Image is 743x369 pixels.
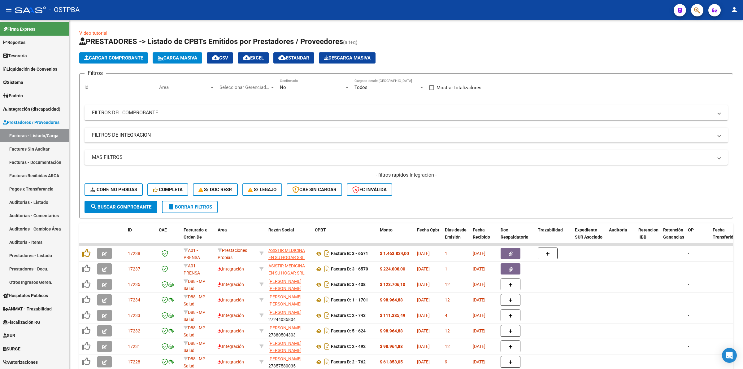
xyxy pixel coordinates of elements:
[184,356,205,368] span: D88 - MP Salud
[128,282,140,287] span: 17235
[128,344,140,349] span: 17231
[268,263,305,275] span: ASISTIR MEDICINA EN SU HOGAR SRL
[343,39,358,45] span: (alt+q)
[473,328,485,333] span: [DATE]
[606,223,636,251] datatable-header-cell: Auditoria
[3,52,27,59] span: Tesorería
[184,227,207,239] span: Facturado x Orden De
[323,264,331,274] i: Descargar documento
[128,328,140,333] span: 17232
[380,282,405,287] strong: $ 123.706,10
[445,359,447,364] span: 9
[85,105,728,120] mat-expansion-panel-header: FILTROS DEL COMPROBANTE
[535,223,572,251] datatable-header-cell: Trazabilidad
[323,341,331,351] i: Descargar documento
[159,227,167,232] span: CAE
[218,313,244,318] span: Integración
[181,223,215,251] datatable-header-cell: Facturado x Orden De
[268,324,310,337] div: 27380504303
[268,340,310,353] div: 27382012874
[156,223,181,251] datatable-header-cell: CAE
[128,359,140,364] span: 17228
[3,345,20,352] span: SURGE
[218,266,244,271] span: Integración
[242,183,282,196] button: S/ legajo
[415,223,442,251] datatable-header-cell: Fecha Cpbt
[212,54,219,61] mat-icon: cloud_download
[442,223,470,251] datatable-header-cell: Días desde Emisión
[688,313,689,318] span: -
[3,292,48,299] span: Hospitales Públicos
[159,85,209,90] span: Area
[278,54,286,61] mat-icon: cloud_download
[312,223,377,251] datatable-header-cell: CPBT
[688,344,689,349] span: -
[147,183,188,196] button: Completa
[3,359,38,366] span: Autorizaciones
[473,344,485,349] span: [DATE]
[5,6,12,13] mat-icon: menu
[92,132,713,138] mat-panel-title: FILTROS DE INTEGRACION
[3,332,15,339] span: SUR
[663,227,684,239] span: Retención Ganancias
[184,325,205,337] span: D88 - MP Salud
[3,79,23,86] span: Sistema
[85,69,106,77] h3: Filtros
[501,227,528,239] span: Doc Respaldatoria
[193,183,238,196] button: S/ Doc Resp.
[184,279,205,291] span: D88 - MP Salud
[347,183,392,196] button: FC Inválida
[128,313,140,318] span: 17233
[417,282,430,287] span: [DATE]
[128,297,140,302] span: 17234
[380,227,393,232] span: Monto
[158,55,197,61] span: Carga Masiva
[184,310,205,322] span: D88 - MP Salud
[207,52,233,64] button: CSV
[445,344,450,349] span: 12
[417,266,430,271] span: [DATE]
[445,282,450,287] span: 12
[417,313,430,318] span: [DATE]
[323,326,331,336] i: Descargar documento
[153,187,183,192] span: Completa
[380,313,405,318] strong: $ 111.335,49
[85,150,728,165] mat-expansion-panel-header: MAS FILTROS
[380,266,405,271] strong: $ 224.808,00
[218,297,244,302] span: Integración
[380,251,409,256] strong: $ 1.463.834,00
[722,348,737,363] div: Open Intercom Messenger
[268,294,302,306] span: [PERSON_NAME] [PERSON_NAME]
[473,313,485,318] span: [DATE]
[268,262,310,275] div: 30709082643
[92,154,713,161] mat-panel-title: MAS FILTROS
[575,227,602,239] span: Expediente SUR Asociado
[636,223,661,251] datatable-header-cell: Retencion IIBB
[218,344,244,349] span: Integración
[3,26,35,33] span: Firma Express
[3,39,25,46] span: Reportes
[90,203,98,210] mat-icon: search
[380,297,403,302] strong: $ 98.964,88
[713,227,736,239] span: Fecha Transferido
[243,55,264,61] span: EXCEL
[323,295,331,305] i: Descargar documento
[268,325,302,330] span: [PERSON_NAME]
[377,223,415,251] datatable-header-cell: Monto
[331,360,366,365] strong: Factura B: 2 - 762
[162,201,218,213] button: Borrar Filtros
[688,328,689,333] span: -
[331,298,368,303] strong: Factura C: 1 - 1701
[445,313,447,318] span: 4
[219,85,270,90] span: Seleccionar Gerenciador
[268,309,310,322] div: 27244035804
[153,52,202,64] button: Carga Masiva
[3,66,57,72] span: Liquidación de Convenios
[3,119,59,126] span: Prestadores / Proveedores
[79,30,107,36] a: Video tutorial
[243,54,250,61] mat-icon: cloud_download
[417,344,430,349] span: [DATE]
[661,223,685,251] datatable-header-cell: Retención Ganancias
[268,341,302,353] span: [PERSON_NAME] [PERSON_NAME]
[287,183,342,196] button: CAE SIN CARGAR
